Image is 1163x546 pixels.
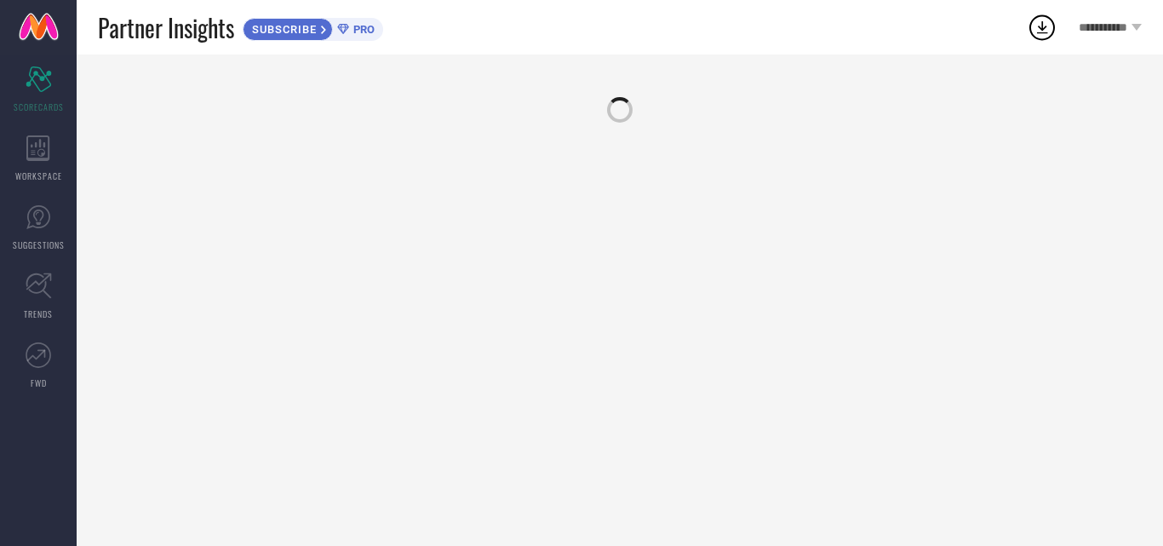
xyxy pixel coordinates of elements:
span: WORKSPACE [15,170,62,182]
span: SUBSCRIBE [243,23,321,36]
span: TRENDS [24,307,53,320]
span: Partner Insights [98,10,234,45]
div: Open download list [1027,12,1057,43]
span: SUGGESTIONS [13,239,65,251]
span: FWD [31,376,47,389]
span: PRO [349,23,375,36]
span: SCORECARDS [14,101,64,113]
a: SUBSCRIBEPRO [243,14,383,41]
